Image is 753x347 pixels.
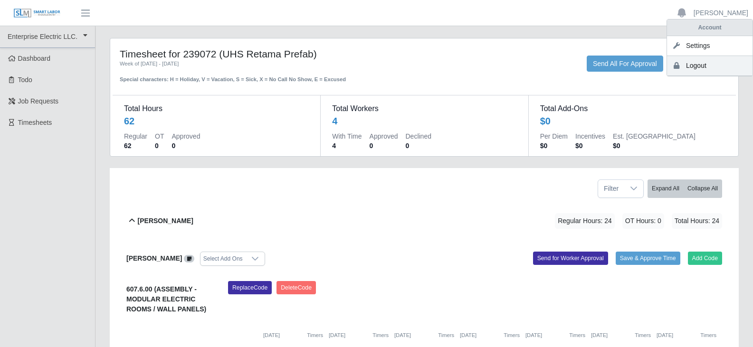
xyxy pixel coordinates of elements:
[124,103,309,114] dt: Total Hours
[694,8,748,18] a: [PERSON_NAME]
[172,131,200,141] dt: Approved
[332,114,337,128] div: 4
[13,8,61,19] img: SLM Logo
[648,179,722,198] div: bulk actions
[540,131,568,141] dt: Per Diem
[155,131,164,141] dt: OT
[438,331,454,339] button: Timers
[540,114,551,128] div: $0
[18,119,52,126] span: Timesheets
[18,97,59,105] span: Job Requests
[126,285,206,313] b: 607.6.00 (ASSEMBLY - MODULAR ELECTRIC ROOMS / WALL PANELS)
[700,331,716,339] button: Timers
[124,141,147,150] dd: 62
[406,131,431,141] dt: Declined
[126,202,722,240] button: [PERSON_NAME] Regular Hours: 24 OT Hours: 0 Total Hours: 24
[332,141,362,150] dd: 4
[657,331,716,339] div: [DATE]
[460,331,520,339] div: [DATE]
[672,213,722,229] span: Total Hours: 24
[138,216,193,226] b: [PERSON_NAME]
[698,24,722,31] strong: Account
[332,103,516,114] dt: Total Workers
[126,254,182,262] b: [PERSON_NAME]
[613,141,696,150] dd: $0
[616,252,680,265] button: Save & Approve Time
[200,252,246,265] div: Select Add Ons
[394,331,454,339] div: [DATE]
[525,331,585,339] div: [DATE]
[372,331,389,339] button: Timers
[591,331,651,339] div: [DATE]
[120,48,365,60] h4: Timesheet for 239072 (UHS Retama Prefab)
[667,36,753,56] a: Settings
[18,76,32,84] span: Todo
[504,331,520,339] button: Timers
[555,213,615,229] span: Regular Hours: 24
[613,131,696,141] dt: Est. [GEOGRAPHIC_DATA]
[124,131,147,141] dt: Regular
[155,141,164,150] dd: 0
[184,254,194,262] a: View/Edit Notes
[540,141,568,150] dd: $0
[228,281,272,294] button: ReplaceCode
[263,331,323,339] div: [DATE]
[540,103,724,114] dt: Total Add-Ons
[569,331,585,339] button: Timers
[406,141,431,150] dd: 0
[124,114,134,128] div: 62
[307,331,323,339] button: Timers
[120,60,365,68] div: Week of [DATE] - [DATE]
[598,180,624,197] span: Filter
[622,213,664,229] span: OT Hours: 0
[276,281,316,294] button: DeleteCode
[587,56,663,72] button: Send All For Approval
[329,331,389,339] div: [DATE]
[635,331,651,339] button: Timers
[172,141,200,150] dd: 0
[667,56,753,76] a: Logout
[648,179,684,198] button: Expand All
[120,68,365,84] div: Special characters: H = Holiday, V = Vacation, S = Sick, X = No Call No Show, E = Excused
[575,141,605,150] dd: $0
[688,252,723,265] button: Add Code
[332,131,362,141] dt: With Time
[18,55,51,62] span: Dashboard
[370,131,398,141] dt: Approved
[575,131,605,141] dt: Incentives
[533,252,608,265] button: Send for Worker Approval
[370,141,398,150] dd: 0
[683,179,722,198] button: Collapse All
